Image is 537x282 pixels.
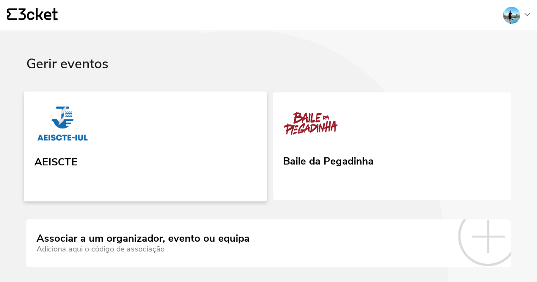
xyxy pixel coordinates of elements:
div: AEISCTE [34,153,77,168]
a: {' '} [7,8,58,22]
div: Gerir eventos [26,56,511,92]
a: Baile da Pegadinha Baile da Pegadinha [273,92,511,200]
div: Associar a um organizador, evento ou equipa [37,233,250,245]
img: AEISCTE [34,105,91,144]
div: Baile da Pegadinha [283,152,374,168]
div: Adiciona aqui o código de associação [37,245,250,254]
a: Associar a um organizador, evento ou equipa Adiciona aqui o código de associação [26,219,511,267]
img: Baile da Pegadinha [283,106,338,144]
g: {' '} [7,8,17,20]
a: AEISCTE AEISCTE [24,91,267,201]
